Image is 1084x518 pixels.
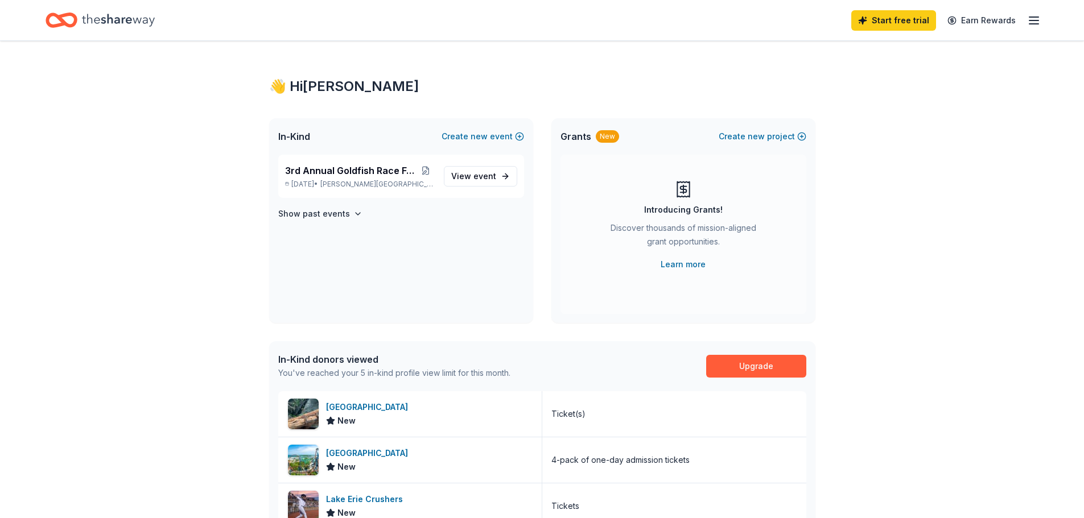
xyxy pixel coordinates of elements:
a: Learn more [661,258,706,271]
span: new [471,130,488,143]
div: Lake Erie Crushers [326,492,407,506]
span: View [451,169,496,183]
div: Introducing Grants! [644,203,723,217]
span: Grants [560,130,591,143]
div: [GEOGRAPHIC_DATA] [326,400,413,414]
button: Show past events [278,207,362,221]
img: Image for Cincinnati Zoo & Botanical Garden [288,399,319,429]
div: 👋 Hi [PERSON_NAME] [269,77,815,96]
div: [GEOGRAPHIC_DATA] [326,446,413,460]
img: Image for Cedar Point [288,445,319,475]
div: 4-pack of one-day admission tickets [551,453,690,467]
button: Createnewevent [442,130,524,143]
a: Earn Rewards [941,10,1023,31]
div: Discover thousands of mission-aligned grant opportunities. [606,221,761,253]
div: New [596,130,619,143]
span: In-Kind [278,130,310,143]
span: [PERSON_NAME][GEOGRAPHIC_DATA], [GEOGRAPHIC_DATA] [320,180,434,189]
a: Upgrade [706,355,806,378]
a: Start free trial [851,10,936,31]
div: Ticket(s) [551,407,586,421]
h4: Show past events [278,207,350,221]
span: 3rd Annual Goldfish Race Fundraiser [285,164,417,177]
p: [DATE] • [285,180,435,189]
div: You've reached your 5 in-kind profile view limit for this month. [278,366,510,380]
div: Tickets [551,499,579,513]
span: new [748,130,765,143]
span: event [473,171,496,181]
span: New [337,460,356,474]
button: Createnewproject [719,130,806,143]
a: View event [444,166,517,187]
a: Home [46,7,155,34]
span: New [337,414,356,428]
div: In-Kind donors viewed [278,353,510,366]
